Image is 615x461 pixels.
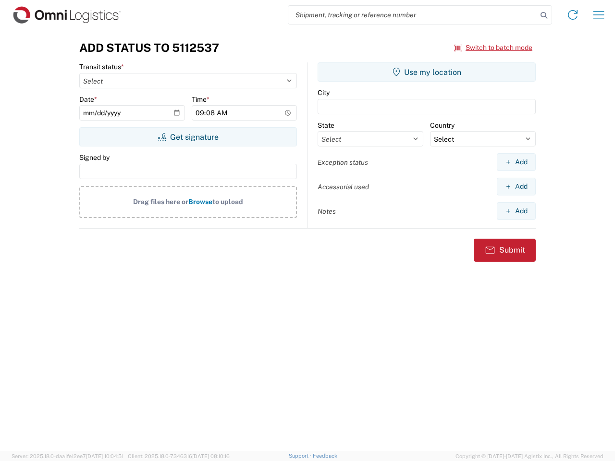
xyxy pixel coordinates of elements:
[212,198,243,206] span: to upload
[318,182,369,191] label: Accessorial used
[318,62,536,82] button: Use my location
[454,40,532,56] button: Switch to batch mode
[133,198,188,206] span: Drag files here or
[313,453,337,459] a: Feedback
[318,88,330,97] label: City
[318,158,368,167] label: Exception status
[79,41,219,55] h3: Add Status to 5112537
[318,207,336,216] label: Notes
[430,121,455,130] label: Country
[455,452,603,461] span: Copyright © [DATE]-[DATE] Agistix Inc., All Rights Reserved
[188,198,212,206] span: Browse
[12,453,123,459] span: Server: 2025.18.0-daa1fe12ee7
[79,62,124,71] label: Transit status
[128,453,230,459] span: Client: 2025.18.0-7346316
[79,127,297,146] button: Get signature
[288,6,537,24] input: Shipment, tracking or reference number
[474,239,536,262] button: Submit
[497,202,536,220] button: Add
[79,95,97,104] label: Date
[497,153,536,171] button: Add
[86,453,123,459] span: [DATE] 10:04:51
[318,121,334,130] label: State
[192,95,209,104] label: Time
[497,178,536,195] button: Add
[192,453,230,459] span: [DATE] 08:10:16
[289,453,313,459] a: Support
[79,153,110,162] label: Signed by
